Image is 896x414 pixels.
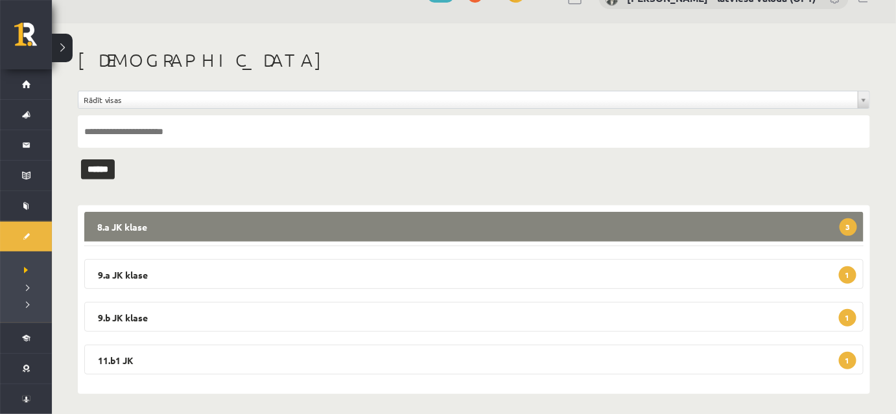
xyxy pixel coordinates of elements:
[839,309,856,327] span: 1
[84,302,864,332] legend: 9.b JK klase
[84,345,864,374] legend: 11.b1 JK
[84,259,864,289] legend: 9.a JK klase
[839,352,856,369] span: 1
[84,91,853,108] span: Rādīt visas
[84,212,864,242] legend: 8.a JK klase
[78,49,870,71] h1: [DEMOGRAPHIC_DATA]
[14,23,52,55] a: Rīgas 1. Tālmācības vidusskola
[840,218,857,236] span: 3
[78,91,869,108] a: Rādīt visas
[839,266,856,284] span: 1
